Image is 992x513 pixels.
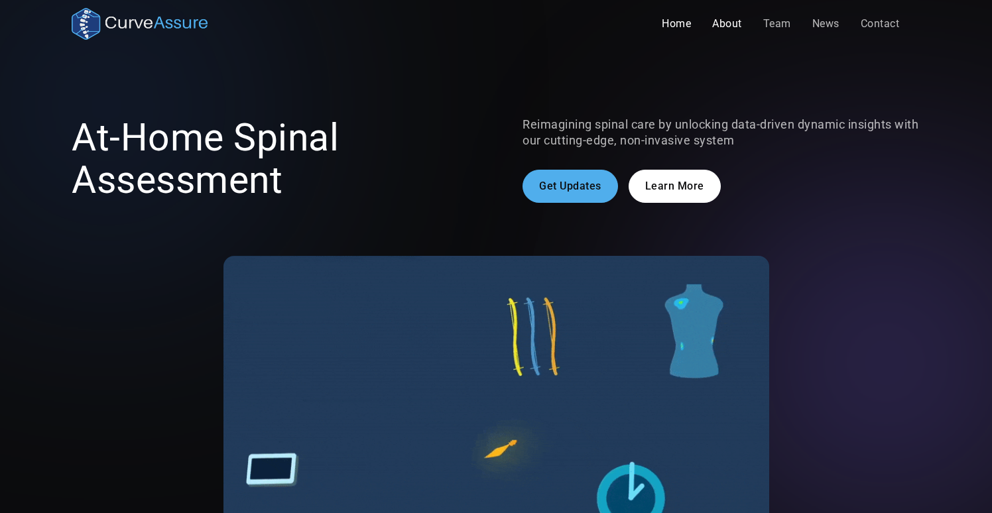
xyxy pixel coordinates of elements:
p: Reimagining spinal care by unlocking data-driven dynamic insights with our cutting-edge, non-inva... [523,117,920,148]
a: home [72,8,208,40]
a: Contact [850,11,910,37]
a: News [802,11,850,37]
a: Learn More [629,170,721,203]
h1: At-Home Spinal Assessment [72,117,469,201]
a: Home [651,11,702,37]
a: Get Updates [523,170,618,203]
a: About [702,11,753,37]
a: Team [753,11,802,37]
